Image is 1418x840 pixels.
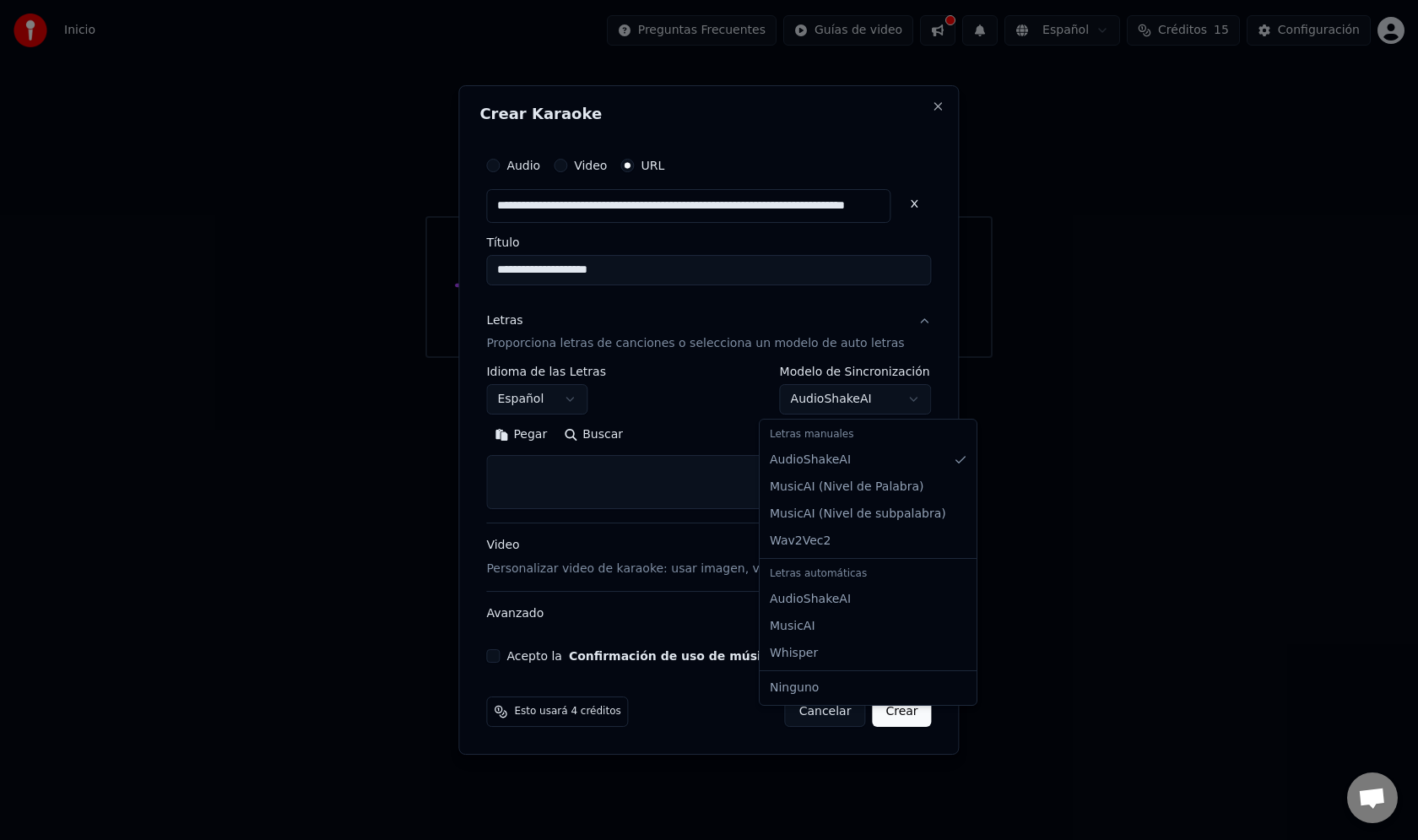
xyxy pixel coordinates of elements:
[770,479,924,496] span: MusicAI ( Nivel de Palabra )
[763,562,973,586] div: Letras automáticas
[763,423,973,447] div: Letras manuales
[770,591,851,608] span: AudioShakeAI
[770,618,815,635] span: MusicAI
[770,452,851,469] span: AudioShakeAI
[770,645,818,662] span: Whisper
[770,506,946,523] span: MusicAI ( Nivel de subpalabra )
[770,533,831,550] span: Wav2Vec2
[770,680,819,696] span: Ninguno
